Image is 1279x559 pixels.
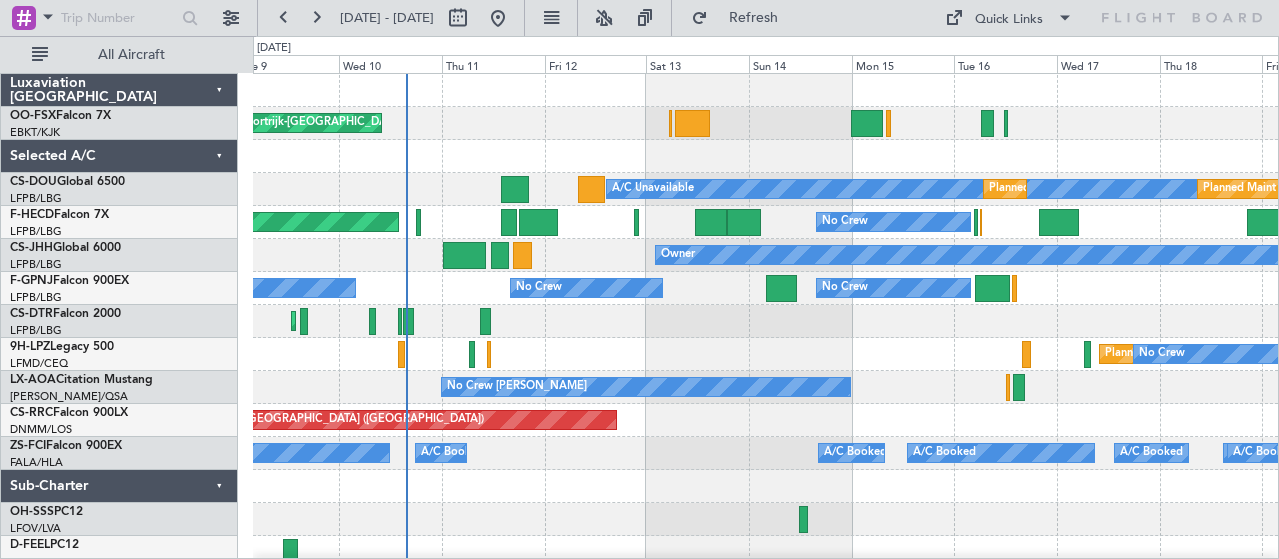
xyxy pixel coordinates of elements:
button: Quick Links [935,2,1083,34]
div: A/C Unavailable [612,174,694,204]
div: A/C Booked [824,438,887,468]
a: CS-DTRFalcon 2000 [10,308,121,320]
div: Fri 12 [545,55,647,73]
a: [PERSON_NAME]/QSA [10,389,128,404]
div: Tue 9 [237,55,340,73]
a: CS-RRCFalcon 900LX [10,407,128,419]
div: Thu 11 [442,55,545,73]
div: No Crew [822,273,868,303]
button: All Aircraft [22,39,217,71]
div: Planned Maint Kortrijk-[GEOGRAPHIC_DATA] [169,108,402,138]
span: OO-FSX [10,110,56,122]
div: Wed 17 [1057,55,1160,73]
a: DNMM/LOS [10,422,72,437]
a: OO-FSXFalcon 7X [10,110,111,122]
div: Quick Links [975,10,1043,30]
span: CS-RRC [10,407,53,419]
a: CS-JHHGlobal 6000 [10,242,121,254]
span: CS-DTR [10,308,53,320]
a: LFOV/LVA [10,521,61,536]
div: [DATE] [257,40,291,57]
div: Tue 16 [954,55,1057,73]
span: D-FEEL [10,539,50,551]
div: Sun 14 [749,55,852,73]
span: CS-JHH [10,242,53,254]
div: Mon 15 [852,55,955,73]
div: Thu 18 [1160,55,1263,73]
a: F-GPNJFalcon 900EX [10,275,129,287]
a: F-HECDFalcon 7X [10,209,109,221]
a: LFMD/CEQ [10,356,68,371]
div: Owner [661,240,695,270]
div: No Crew [1139,339,1185,369]
div: No Crew [516,273,562,303]
div: Sat 13 [646,55,749,73]
a: LFPB/LBG [10,290,62,305]
a: EBKT/KJK [10,125,60,140]
span: OH-SSS [10,506,54,518]
span: All Aircraft [52,48,211,62]
a: FALA/HLA [10,455,63,470]
a: LX-AOACitation Mustang [10,374,153,386]
span: [DATE] - [DATE] [340,9,434,27]
div: Wed 10 [339,55,442,73]
span: F-GPNJ [10,275,53,287]
span: 9H-LPZ [10,341,50,353]
a: ZS-FCIFalcon 900EX [10,440,122,452]
div: A/C Booked [913,438,976,468]
a: CS-DOUGlobal 6500 [10,176,125,188]
div: A/C Booked [421,438,484,468]
a: LFPB/LBG [10,323,62,338]
div: Planned Maint [GEOGRAPHIC_DATA] ([GEOGRAPHIC_DATA]) [169,405,484,435]
a: OH-SSSPC12 [10,506,83,518]
span: CS-DOU [10,176,57,188]
span: LX-AOA [10,374,56,386]
button: Refresh [682,2,802,34]
span: F-HECD [10,209,54,221]
div: No Crew [PERSON_NAME] [447,372,587,402]
span: Refresh [712,11,796,25]
a: 9H-LPZLegacy 500 [10,341,114,353]
a: D-FEELPC12 [10,539,79,551]
input: Trip Number [61,3,176,33]
a: LFPB/LBG [10,257,62,272]
span: ZS-FCI [10,440,46,452]
div: A/C Booked [1120,438,1183,468]
a: LFPB/LBG [10,224,62,239]
div: No Crew [822,207,868,237]
a: LFPB/LBG [10,191,62,206]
